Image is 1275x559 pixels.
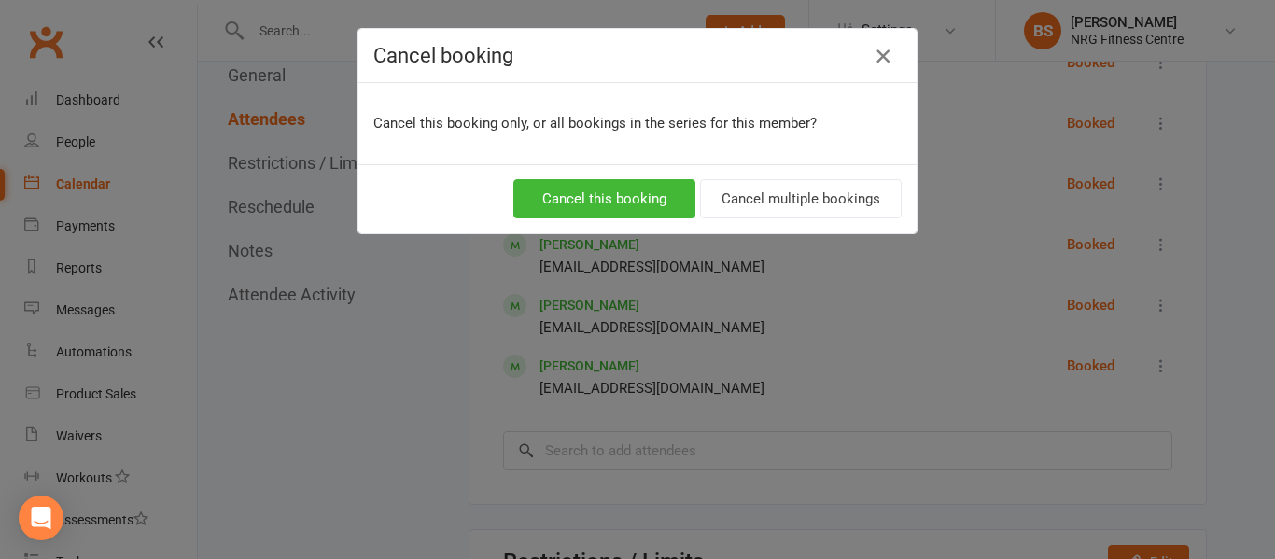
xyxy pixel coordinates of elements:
button: Cancel this booking [513,179,695,218]
button: Close [868,41,898,71]
div: Open Intercom Messenger [19,496,63,540]
h4: Cancel booking [373,44,902,67]
p: Cancel this booking only, or all bookings in the series for this member? [373,112,902,134]
button: Cancel multiple bookings [700,179,902,218]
